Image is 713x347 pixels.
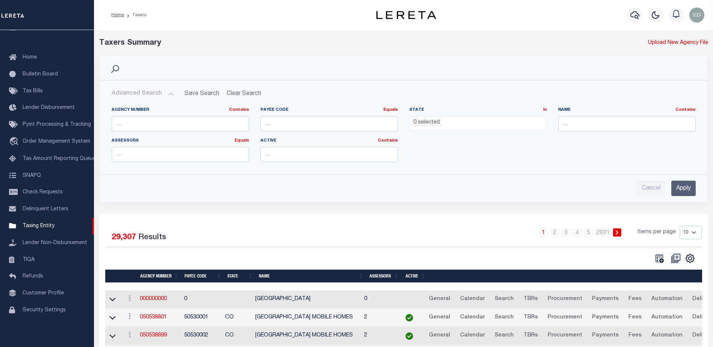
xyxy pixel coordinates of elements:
span: Items per page [637,228,676,237]
a: Fees [625,312,645,324]
a: Automation [648,330,686,342]
a: Automation [648,312,686,324]
a: TBRs [520,330,541,342]
span: Pymt Processing & Tracking [23,122,91,127]
a: Equals [235,139,249,143]
a: General [425,293,454,305]
a: Procurement [544,293,586,305]
a: Contains [378,139,398,143]
span: SNAPQ [23,173,41,178]
span: Lender Disbursement [23,105,75,110]
input: ... [260,116,398,132]
span: Customer Profile [23,291,64,296]
a: Fees [625,293,645,305]
th: Name: activate to sort column ascending [256,270,366,283]
input: Cancel [637,181,665,196]
input: ... [558,116,696,132]
span: Taxing Entity [23,223,54,229]
a: In [543,108,547,112]
td: 0 [361,290,396,309]
input: ... [112,116,249,132]
a: Contains [675,108,696,112]
label: Agency Number [112,107,249,113]
a: General [425,312,454,324]
img: svg+xml;base64,PHN2ZyB4bWxucz0iaHR0cDovL3d3dy53My5vcmcvMjAwMC9zdmciIHBvaW50ZXItZXZlbnRzPSJub25lIi... [689,8,704,23]
a: Calendar [457,330,488,342]
th: Active: activate to sort column ascending [402,270,428,283]
th: Assessors: activate to sort column ascending [366,270,402,283]
td: CO [222,309,252,327]
a: 050538801 [140,315,167,320]
td: [GEOGRAPHIC_DATA] MOBILE HOMES [252,309,361,327]
i: travel_explore [9,137,21,147]
input: Apply [671,181,696,196]
a: 2 [551,228,559,237]
th: Payee Code: activate to sort column ascending [182,270,224,283]
a: 050538899 [140,333,167,338]
span: 29,307 [112,234,136,241]
a: 4 [573,228,581,237]
a: 1 [539,228,548,237]
td: 50530001 [181,309,223,327]
td: 2 [361,309,396,327]
td: 0 [181,290,223,309]
input: ... [112,147,249,162]
a: Payments [589,330,622,342]
a: Upload New Agency File [648,39,708,47]
label: Results [138,232,166,244]
img: check-icon-green.svg [406,314,413,321]
td: [GEOGRAPHIC_DATA] [252,290,361,309]
a: Automation [648,293,686,305]
span: Refunds [23,274,43,279]
label: State [409,107,547,113]
button: Advanced Search [112,86,174,101]
span: Tax Amount Reporting Queue [23,156,96,161]
li: 0 selected [412,119,442,127]
a: Search [491,312,517,324]
a: TBRs [520,293,541,305]
a: Home [111,13,124,17]
input: ... [260,147,398,162]
a: Search [491,330,517,342]
img: check-icon-green.svg [406,332,413,340]
a: Payments [589,293,622,305]
span: Home [23,55,37,60]
img: logo-dark.svg [376,11,436,19]
li: Taxers [124,12,147,18]
a: Search [491,293,517,305]
label: Name [558,107,696,113]
span: Delinquent Letters [23,207,68,212]
a: 2931 [596,228,610,237]
a: Equals [383,108,398,112]
td: 50530002 [181,327,223,345]
span: Lender Non-Disbursement [23,240,87,246]
div: Taxers Summary [99,38,553,49]
td: CO [222,327,252,345]
span: Bulletin Board [23,72,58,77]
span: Check Requests [23,190,63,195]
span: TIQA [23,257,35,262]
a: Contains [229,108,249,112]
span: Security Settings [23,308,66,313]
a: 3 [562,228,570,237]
a: TBRs [520,312,541,324]
td: [GEOGRAPHIC_DATA] MOBILE HOMES [252,327,361,345]
a: Payments [589,312,622,324]
a: General [425,330,454,342]
a: Calendar [457,312,488,324]
label: Payee Code [260,107,398,113]
th: Agency Number: activate to sort column ascending [137,270,182,283]
a: Calendar [457,293,488,305]
label: Active [260,138,398,144]
a: Procurement [544,312,586,324]
label: Assessors [112,138,249,144]
a: Procurement [544,330,586,342]
span: Order Management System [23,139,90,144]
a: Fees [625,330,645,342]
td: 2 [361,327,396,345]
a: 5 [584,228,593,237]
span: Tax Bills [23,89,43,94]
th: State: activate to sort column ascending [224,270,256,283]
a: 000000000 [140,296,167,302]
